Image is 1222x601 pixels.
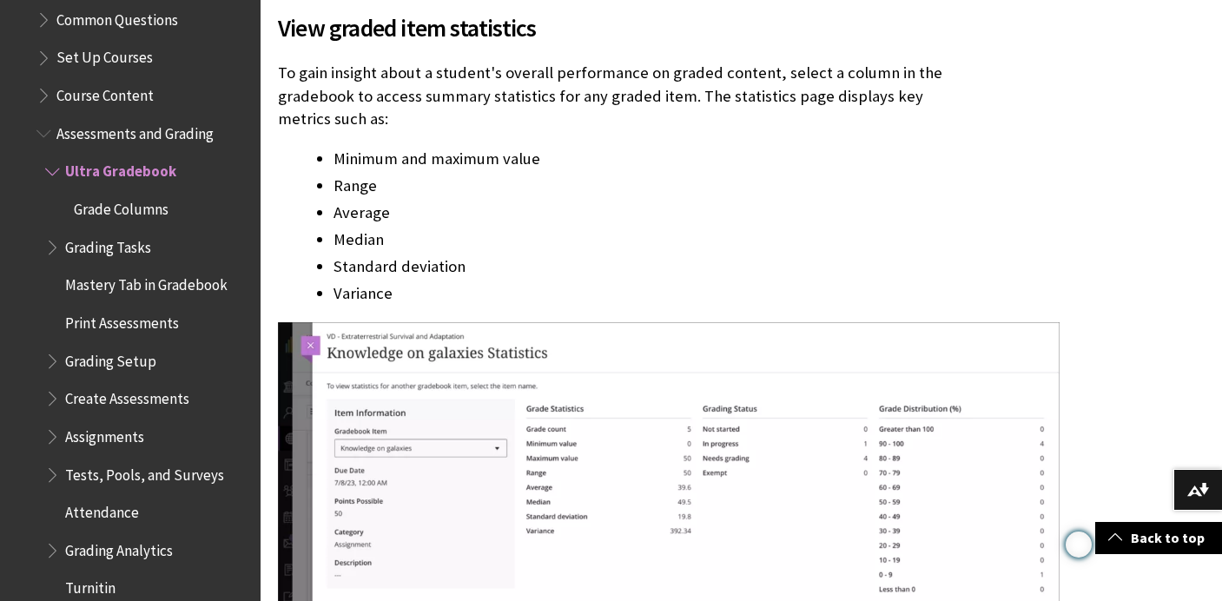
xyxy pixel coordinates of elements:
[65,347,156,370] span: Grading Setup
[65,384,189,407] span: Create Assessments
[334,281,948,306] li: Variance
[65,536,173,559] span: Grading Analytics
[56,43,153,67] span: Set Up Courses
[334,254,948,279] li: Standard deviation
[65,422,144,446] span: Assignments
[278,10,948,46] span: View graded item statistics
[65,574,116,598] span: Turnitin
[334,201,948,225] li: Average
[56,81,154,104] span: Course Content
[56,5,178,29] span: Common Questions
[56,119,214,142] span: Assessments and Grading
[334,174,948,198] li: Range
[65,460,224,484] span: Tests, Pools, and Surveys
[278,62,948,130] p: To gain insight about a student's overall performance on graded content, select a column in the g...
[65,233,151,256] span: Grading Tasks
[334,228,948,252] li: Median
[74,195,168,218] span: Grade Columns
[65,271,228,294] span: Mastery Tab in Gradebook
[65,308,179,332] span: Print Assessments
[65,498,139,521] span: Attendance
[65,157,176,181] span: Ultra Gradebook
[1095,522,1222,554] a: Back to top
[334,147,948,171] li: Minimum and maximum value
